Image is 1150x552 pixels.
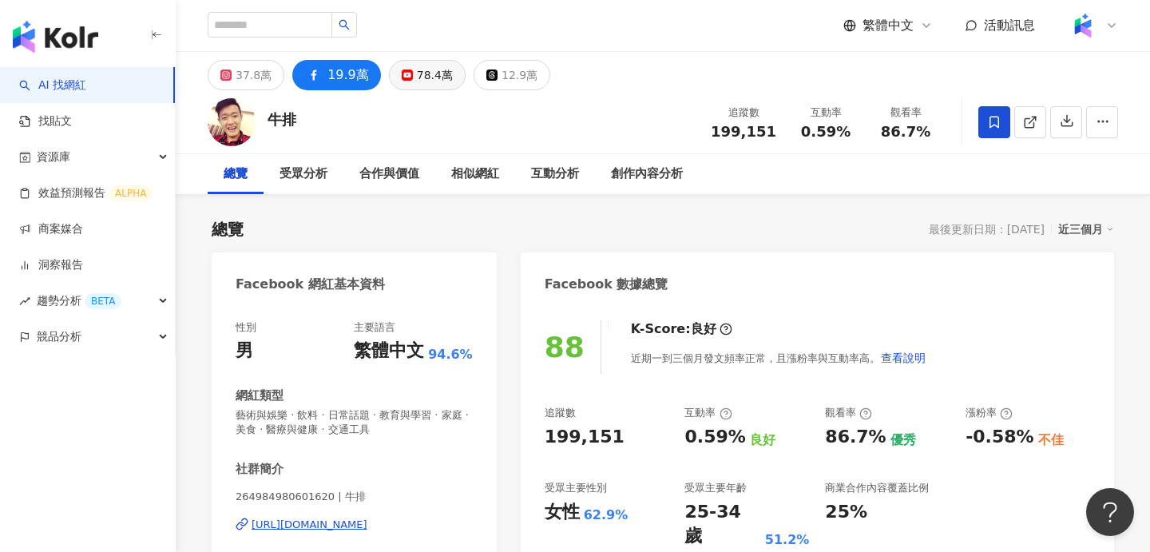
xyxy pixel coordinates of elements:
div: 繁體中文 [354,339,424,363]
span: 查看說明 [881,351,926,364]
div: 網紅類型 [236,387,284,404]
div: 62.9% [584,506,629,524]
img: Kolr%20app%20icon%20%281%29.png [1068,10,1098,41]
div: 近三個月 [1058,219,1114,240]
div: 追蹤數 [711,105,776,121]
div: 0.59% [684,425,745,450]
div: 78.4萬 [417,64,453,86]
a: 洞察報告 [19,257,83,273]
span: 264984980601620 | 牛排 [236,490,473,504]
div: 19.9萬 [327,64,369,86]
div: Facebook 網紅基本資料 [236,276,385,293]
div: 51.2% [765,531,810,549]
div: 性別 [236,320,256,335]
span: 繁體中文 [862,17,914,34]
div: 總覽 [212,218,244,240]
div: 25-34 歲 [684,500,760,550]
div: 受眾主要年齡 [684,481,747,495]
span: 94.6% [428,346,473,363]
div: 總覽 [224,165,248,184]
div: 互動率 [795,105,856,121]
div: 觀看率 [825,406,872,420]
div: 良好 [750,431,775,449]
span: 趨勢分析 [37,283,121,319]
span: rise [19,296,30,307]
div: 25% [825,500,867,525]
div: 86.7% [825,425,886,450]
a: 找貼文 [19,113,72,129]
span: 資源庫 [37,139,70,175]
a: 商案媒合 [19,221,83,237]
span: 競品分析 [37,319,81,355]
div: 互動分析 [531,165,579,184]
div: -0.58% [966,425,1033,450]
div: 漲粉率 [966,406,1013,420]
a: searchAI 找網紅 [19,77,86,93]
div: Facebook 數據總覽 [545,276,668,293]
span: 活動訊息 [984,18,1035,33]
a: 效益預測報告ALPHA [19,185,153,201]
button: 19.9萬 [292,60,381,90]
span: 0.59% [801,124,851,140]
div: 37.8萬 [236,64,272,86]
a: [URL][DOMAIN_NAME] [236,518,473,532]
div: 良好 [691,320,716,338]
div: 社群簡介 [236,461,284,478]
span: 藝術與娛樂 · 飲料 · 日常話題 · 教育與學習 · 家庭 · 美食 · 醫療與健康 · 交通工具 [236,408,473,437]
button: 查看說明 [880,342,926,374]
button: 12.9萬 [474,60,550,90]
iframe: Help Scout Beacon - Open [1086,488,1134,536]
div: 受眾分析 [280,165,327,184]
div: 優秀 [890,431,916,449]
div: K-Score : [631,320,732,338]
div: 女性 [545,500,580,525]
span: 199,151 [711,123,776,140]
img: logo [13,21,98,53]
div: 88 [545,331,585,363]
div: 相似網紅 [451,165,499,184]
button: 78.4萬 [389,60,466,90]
div: 最後更新日期：[DATE] [929,223,1045,236]
span: 86.7% [881,124,930,140]
div: 追蹤數 [545,406,576,420]
button: 37.8萬 [208,60,284,90]
div: 199,151 [545,425,625,450]
div: 牛排 [268,109,296,129]
div: 不佳 [1038,431,1064,449]
img: KOL Avatar [208,98,256,146]
div: 受眾主要性別 [545,481,607,495]
div: [URL][DOMAIN_NAME] [252,518,367,532]
div: 12.9萬 [502,64,537,86]
div: BETA [85,293,121,309]
div: 互動率 [684,406,732,420]
div: 近期一到三個月發文頻率正常，且漲粉率與互動率高。 [631,342,926,374]
div: 男 [236,339,253,363]
div: 創作內容分析 [611,165,683,184]
div: 主要語言 [354,320,395,335]
div: 觀看率 [875,105,936,121]
div: 商業合作內容覆蓋比例 [825,481,929,495]
div: 合作與價值 [359,165,419,184]
span: search [339,19,350,30]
